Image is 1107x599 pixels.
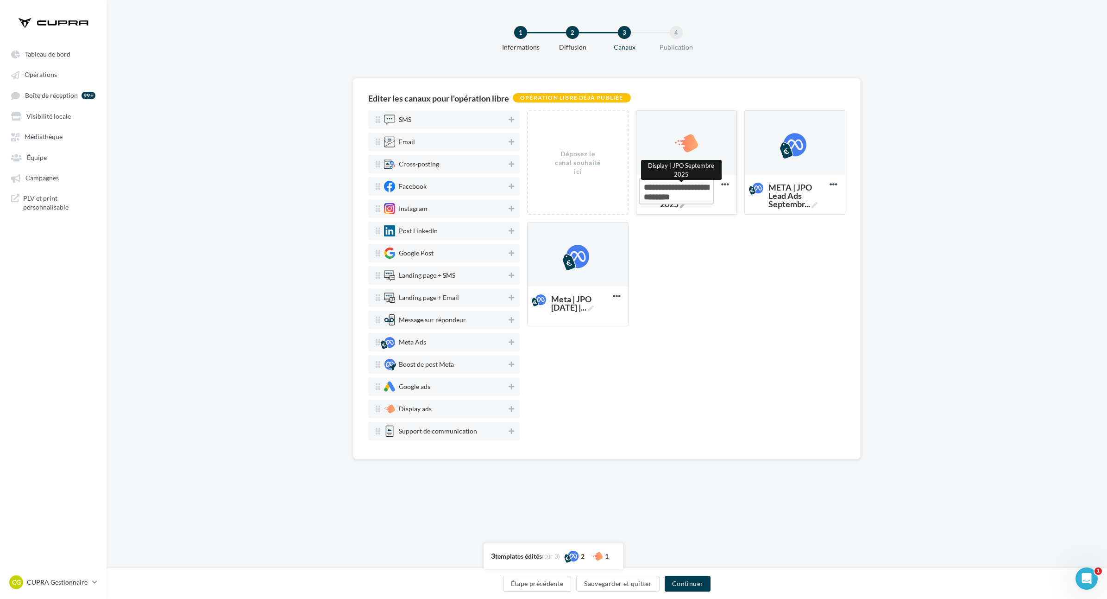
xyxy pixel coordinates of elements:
[491,43,550,52] div: Informations
[368,94,509,102] div: Editer les canaux pour l'opération libre
[399,228,438,234] div: Post LinkedIn
[660,183,717,208] span: Display | JPO Septembre 2025
[6,66,101,83] a: Opérations
[1094,567,1102,575] span: 1
[647,43,706,52] div: Publication
[581,552,585,561] div: 2
[82,92,95,99] div: 99+
[399,361,454,368] div: Boost de post Meta
[670,26,683,39] div: 4
[23,194,95,212] span: PLV et print personnalisable
[25,91,78,99] span: Boîte de réception
[6,87,101,104] a: Boîte de réception 99+
[595,43,654,52] div: Canaux
[618,26,631,39] div: 3
[399,116,411,123] div: SMS
[491,551,495,560] span: 3
[513,93,631,102] div: Opération libre déjà publiée
[25,71,57,79] span: Opérations
[576,576,660,592] button: Sauvegarder et quitter
[503,576,572,592] button: Étape précédente
[12,578,21,587] span: CG
[399,205,428,212] div: Instagram
[665,576,711,592] button: Continuer
[25,174,59,182] span: Campagnes
[752,183,830,193] span: META | JPO Lead Ads Septembre 2025
[399,428,477,434] div: Support de communication
[25,133,63,141] span: Médiathèque
[25,50,70,58] span: Tableau de bord
[6,190,101,216] a: PLV et print personnalisable
[768,183,826,208] span: META | JPO Lead Ads Septembr
[535,295,612,305] span: Meta | JPO Septembre 2025 | Drive to store
[7,574,99,591] a: CG CUPRA Gestionnaire
[399,294,459,301] div: Landing page + Email
[6,108,101,124] a: Visibilité locale
[1076,567,1098,590] iframe: Intercom live chat
[553,149,603,176] div: Déposez le canal souhaité ici
[551,295,609,312] span: Meta | JPO [DATE] |
[542,553,560,560] span: (sur 3)
[6,45,101,62] a: Tableau de bord
[399,317,466,323] div: Message sur répondeur
[641,160,722,180] div: Display | JPO Septembre 2025
[605,552,609,561] div: 1
[399,183,427,190] div: Facebook
[399,272,455,279] div: Landing page + SMS
[399,161,439,167] div: Cross-posting
[6,149,101,166] a: Équipe
[399,139,415,145] div: Email
[399,406,432,412] div: Display ads
[543,43,602,52] div: Diffusion
[581,302,586,312] span: ...
[27,578,88,587] p: CUPRA Gestionnaire
[514,26,527,39] div: 1
[27,153,47,161] span: Équipe
[26,112,71,120] span: Visibilité locale
[495,552,542,560] span: templates édités
[6,169,101,186] a: Campagnes
[399,383,430,390] div: Google ads
[399,339,426,345] div: Meta Ads
[6,128,101,145] a: Médiathèque
[399,250,434,256] div: Google Post
[566,26,579,39] div: 2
